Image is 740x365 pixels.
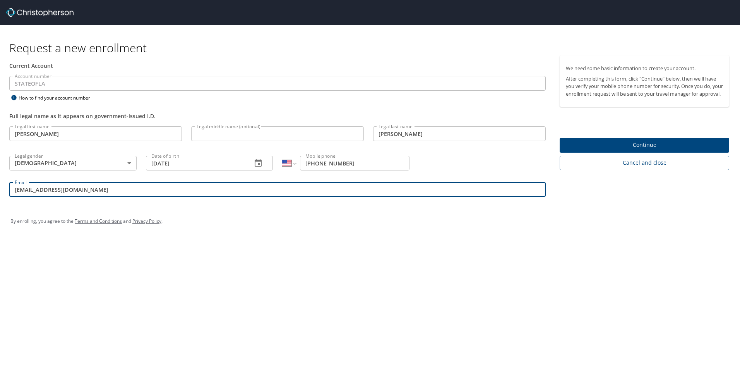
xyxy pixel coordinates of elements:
[146,156,246,170] input: MM/DD/YYYY
[9,62,546,70] div: Current Account
[10,212,730,231] div: By enrolling, you agree to the and .
[9,93,106,103] div: How to find your account number
[300,156,409,170] input: Enter phone number
[9,156,137,170] div: [DEMOGRAPHIC_DATA]
[6,8,74,17] img: cbt logo
[566,158,723,168] span: Cancel and close
[9,40,735,55] h1: Request a new enrollment
[9,112,546,120] div: Full legal name as it appears on government-issued I.D.
[566,140,723,150] span: Continue
[560,156,729,170] button: Cancel and close
[75,218,122,224] a: Terms and Conditions
[566,65,723,72] p: We need some basic information to create your account.
[560,138,729,153] button: Continue
[566,75,723,98] p: After completing this form, click "Continue" below, then we'll have you verify your mobile phone ...
[132,218,161,224] a: Privacy Policy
